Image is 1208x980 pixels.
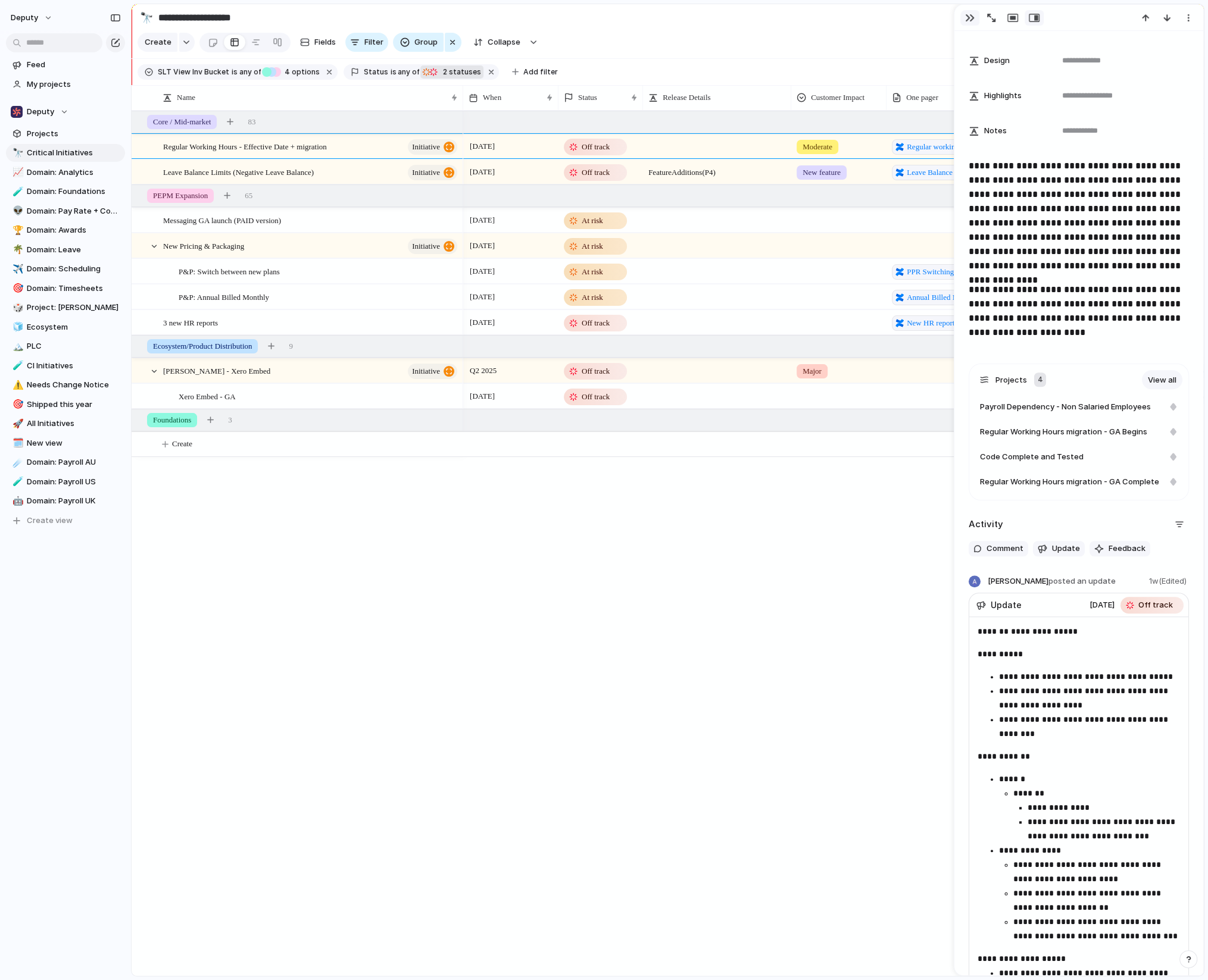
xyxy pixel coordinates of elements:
[11,437,23,449] button: 🗓️
[27,263,121,275] span: Domain: Scheduling
[523,67,558,77] span: Add filter
[27,476,121,488] span: Domain: Payroll US
[988,575,1116,587] span: [PERSON_NAME]
[6,164,125,181] div: 📈Domain: Analytics
[137,8,156,27] button: 🔭
[412,139,440,155] span: initiative
[262,65,322,79] button: 4 options
[663,92,711,104] span: Release Details
[388,65,422,79] button: isany of
[439,67,481,77] span: statuses
[995,374,1027,386] span: Projects
[6,280,125,298] a: 🎯Domain: Timesheets
[6,103,125,121] button: Deputy
[153,116,211,128] span: Core / Mid-market
[13,494,21,508] div: 🤖
[467,389,498,403] span: [DATE]
[6,56,125,74] a: Feed
[467,364,500,378] span: Q2 2025
[892,290,1001,305] a: Annual Billed Monthly ABM
[248,116,255,128] span: 83
[803,141,832,153] span: Moderate
[391,67,397,77] span: is
[6,376,125,394] a: ⚠️Needs Change Notice
[13,185,21,199] div: 🧪
[6,241,125,259] a: 🌴Domain: Leave
[13,340,21,353] div: 🏔️
[229,65,263,79] button: isany of
[1109,543,1145,555] span: Feedback
[11,147,23,159] button: 🔭
[6,453,125,471] div: ☄️Domain: Payroll AU
[11,321,23,333] button: 🧊
[408,239,457,254] button: initiative
[6,260,125,278] a: ✈️Domain: Scheduling
[467,165,498,179] span: [DATE]
[1090,541,1150,556] button: Feedback
[289,340,293,352] span: 9
[6,221,125,239] div: 🏆Domain: Awards
[991,599,1022,611] span: Update
[27,340,121,352] span: PLC
[27,283,121,295] span: Domain: Timesheets
[27,302,121,314] span: Project: [PERSON_NAME]
[5,8,59,27] button: deputy
[179,389,236,403] span: Xero Embed - GA
[412,363,440,380] span: initiative
[11,12,38,24] span: deputy
[232,67,238,77] span: is
[1048,576,1116,586] span: posted an update
[145,36,171,48] span: Create
[138,33,177,52] button: Create
[11,360,23,372] button: 🧪
[13,378,21,392] div: ⚠️
[27,186,121,198] span: Domain: Foundations
[27,224,121,236] span: Domain: Awards
[158,67,229,77] span: SLT View Inv Bucket
[6,434,125,452] a: 🗓️New view
[6,299,125,317] a: 🎲Project: [PERSON_NAME]
[488,36,520,48] span: Collapse
[412,238,440,255] span: initiative
[6,473,125,491] a: 🧪Domain: Payroll US
[980,451,1084,463] span: Code Complete and Tested
[984,55,1010,67] span: Design
[6,357,125,375] div: 🧪CI Initiatives
[1052,543,1080,555] span: Update
[582,292,603,303] span: At risk
[245,190,252,202] span: 65
[582,365,610,377] span: Off track
[467,264,498,278] span: [DATE]
[987,543,1023,555] span: Comment
[907,292,998,303] span: Annual Billed Monthly ABM
[892,315,1009,331] a: New HR reports - Company docs ESS Kudos
[907,167,1001,179] span: Leave Balance Request Limits
[906,92,938,104] span: One pager
[408,165,457,180] button: initiative
[892,165,1005,180] a: Leave Balance Request Limits
[11,263,23,275] button: ✈️
[27,321,121,333] span: Ecosystem
[27,106,54,118] span: Deputy
[6,125,125,143] a: Projects
[13,243,21,256] div: 🌴
[6,492,125,510] a: 🤖Domain: Payroll UK
[27,495,121,507] span: Domain: Payroll UK
[27,244,121,256] span: Domain: Leave
[414,36,438,48] span: Group
[13,224,21,237] div: 🏆
[6,183,125,201] a: 🧪Domain: Foundations
[13,359,21,372] div: 🧪
[6,76,125,93] a: My projects
[27,437,121,449] span: New view
[228,414,232,426] span: 3
[6,318,125,336] a: 🧊Ecosystem
[6,337,125,355] a: 🏔️PLC
[505,64,565,80] button: Add filter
